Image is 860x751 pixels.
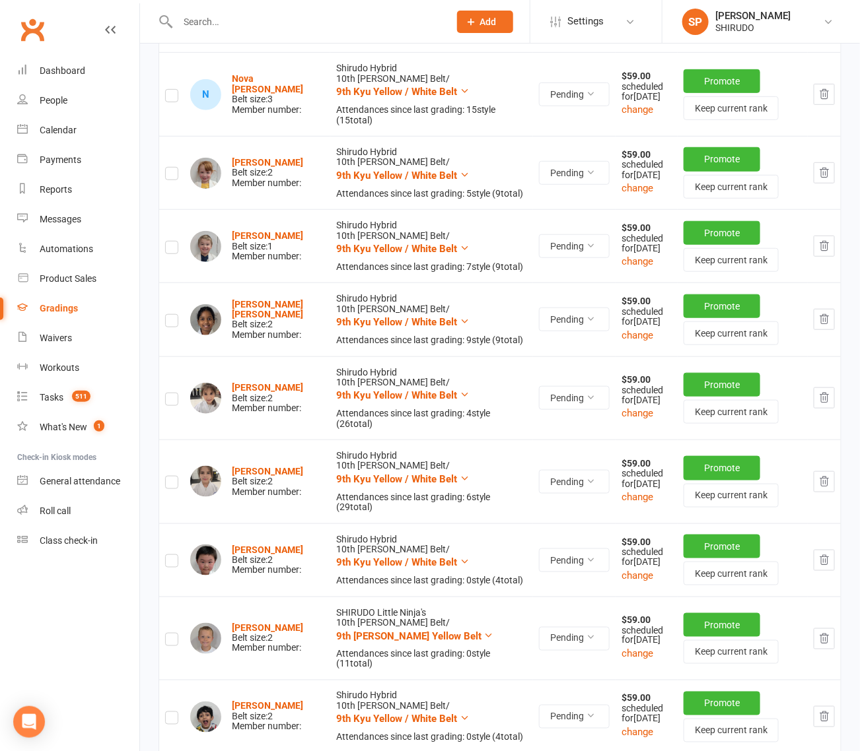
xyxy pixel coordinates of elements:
button: Pending [539,627,610,651]
span: 9th Kyu Yellow / White Belt [336,316,457,328]
button: Pending [539,470,610,494]
button: Pending [539,234,610,258]
button: 9th Kyu Yellow / White Belt [336,711,470,727]
div: Open Intercom Messenger [13,706,45,738]
button: Promote [684,692,760,715]
div: Tasks [40,392,63,403]
button: change [622,253,653,269]
span: Add [480,16,497,27]
td: Shirudo Hybrid 10th [PERSON_NAME] Belt / [330,523,533,597]
button: Promote [684,221,760,245]
span: 9th Kyu Yellow / White Belt [336,473,457,485]
div: Attendances since last grading: 0 style ( 11 total) [336,649,527,670]
div: What's New [40,422,87,432]
div: Belt size: 3 Member number: [232,74,324,115]
a: Gradings [17,294,139,323]
button: Pending [539,548,610,572]
div: scheduled for [DATE] [622,150,672,180]
a: [PERSON_NAME] [PERSON_NAME] [232,299,303,319]
button: 9th [PERSON_NAME] Yellow Belt [336,628,494,644]
strong: [PERSON_NAME] [232,466,303,476]
td: Shirudo Hybrid 10th [PERSON_NAME] Belt / [330,440,533,523]
strong: [PERSON_NAME] [232,230,303,241]
img: Isabella Guimenez [190,466,221,497]
a: What's New1 [17,412,139,442]
strong: $59.00 [622,149,651,160]
a: Clubworx [16,13,49,46]
button: Promote [684,294,760,318]
button: change [622,327,653,343]
div: People [40,95,67,106]
button: Promote [684,456,760,480]
div: Attendances since last grading: 0 style ( 4 total) [336,575,527,585]
div: Belt size: 2 Member number: [232,158,303,188]
a: General attendance kiosk mode [17,467,139,496]
div: Attendances since last grading: 7 style ( 9 total) [336,262,527,272]
button: Keep current rank [684,640,779,664]
div: scheduled for [DATE] [622,537,672,568]
img: Vedang Oka [190,702,221,733]
div: scheduled for [DATE] [622,223,672,253]
input: Search... [174,13,440,31]
div: SP [682,9,709,35]
div: Automations [40,244,93,254]
div: Payments [40,154,81,165]
td: Shirudo Hybrid 10th [PERSON_NAME] Belt / [330,136,533,209]
button: Keep current rank [684,562,779,585]
div: Nova Russell [190,79,221,110]
a: Class kiosk mode [17,526,139,556]
div: Belt size: 2 Member number: [232,467,303,497]
button: Promote [684,613,760,637]
div: Belt size: 2 Member number: [232,545,303,575]
div: scheduled for [DATE] [622,615,672,645]
div: Belt size: 2 Member number: [232,623,303,653]
div: Waivers [40,333,72,343]
div: Belt size: 1 Member number: [232,231,303,261]
div: scheduled for [DATE] [622,459,672,489]
a: Nova [PERSON_NAME] [232,73,303,94]
a: [PERSON_NAME] [232,701,303,711]
div: Attendances since last grading: 4 style ( 26 total) [336,408,527,429]
strong: $59.00 [622,614,651,625]
button: Keep current rank [684,175,779,199]
button: 9th Kyu Yellow / White Belt [336,471,470,487]
button: 9th Kyu Yellow / White Belt [336,84,470,100]
div: Attendances since last grading: 0 style ( 4 total) [336,733,527,742]
button: change [622,405,653,421]
img: Gyana Dillip Kumar [190,304,221,335]
a: [PERSON_NAME] [232,157,303,168]
img: Alice Short [190,158,221,189]
div: scheduled for [DATE] [622,296,672,327]
a: Workouts [17,353,139,383]
div: [PERSON_NAME] [715,10,791,22]
img: Angelina Guimenez [190,383,221,414]
div: Attendances since last grading: 5 style ( 9 total) [336,189,527,199]
div: Dashboard [40,65,85,76]
button: Pending [539,386,610,410]
div: Attendances since last grading: 6 style ( 29 total) [336,492,527,513]
button: change [622,489,653,505]
button: change [622,725,653,740]
div: scheduled for [DATE] [622,71,672,102]
td: Shirudo Hybrid 10th [PERSON_NAME] Belt / [330,282,533,356]
span: 511 [72,391,90,402]
strong: $59.00 [622,296,651,306]
img: Harvey Curtis [190,623,221,654]
a: Roll call [17,496,139,526]
button: 9th Kyu Yellow / White Belt [336,168,470,183]
div: Product Sales [40,273,96,284]
div: Messages [40,214,81,224]
button: 9th Kyu Yellow / White Belt [336,387,470,403]
button: Pending [539,308,610,331]
button: 9th Kyu Yellow / White Belt [336,314,470,330]
button: Keep current rank [684,719,779,742]
div: Workouts [40,362,79,373]
button: Promote [684,535,760,558]
button: change [622,102,653,117]
a: Calendar [17,115,139,145]
a: [PERSON_NAME] [232,382,303,393]
button: Keep current rank [684,484,779,507]
div: scheduled for [DATE] [622,375,672,405]
button: change [622,646,653,662]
